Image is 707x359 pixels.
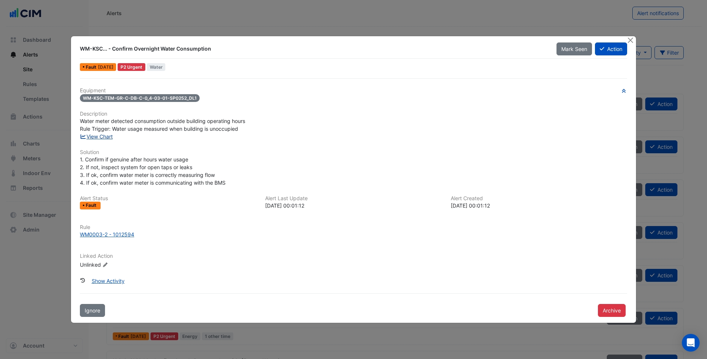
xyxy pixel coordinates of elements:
[451,195,627,202] h6: Alert Created
[80,118,245,132] span: Water meter detected consumption outside building operating hours Rule Trigger: Water usage measu...
[80,230,627,238] a: WM0003-2 - 1012594
[557,42,592,55] button: Mark Seen
[80,224,627,230] h6: Rule
[682,334,700,352] div: Open Intercom Messenger
[598,304,626,317] button: Archive
[87,274,129,287] button: Show Activity
[86,203,98,208] span: Fault
[80,149,627,155] h6: Solution
[265,195,442,202] h6: Alert Last Update
[102,262,108,267] fa-icon: Edit Linked Action
[80,156,226,186] span: 1. Confirm if genuine after hours water usage 2. If not, inspect system for open taps or leaks 3....
[627,36,635,44] button: Close
[80,133,113,140] a: View Chart
[80,260,169,268] div: Unlinked
[561,46,587,52] span: Mark Seen
[80,304,105,317] button: Ignore
[595,42,627,55] button: Action
[80,230,134,238] div: WM0003-2 - 1012594
[80,195,256,202] h6: Alert Status
[80,88,627,94] h6: Equipment
[98,64,114,70] span: Tue 09-Sep-2025 02:01 AEST
[80,45,547,52] div: WM-KSC... - Confirm Overnight Water Consumption
[80,111,627,117] h6: Description
[265,202,442,209] div: [DATE] 00:01:12
[118,63,145,71] div: P2 Urgent
[451,202,627,209] div: [DATE] 00:01:12
[85,307,100,314] span: Ignore
[147,63,166,71] span: Water
[80,253,627,259] h6: Linked Action
[86,65,98,69] span: Fault
[80,94,200,102] span: WM-KSC-TEM-GR-C-DB-C-0_4-03-01-SP0252_DL1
